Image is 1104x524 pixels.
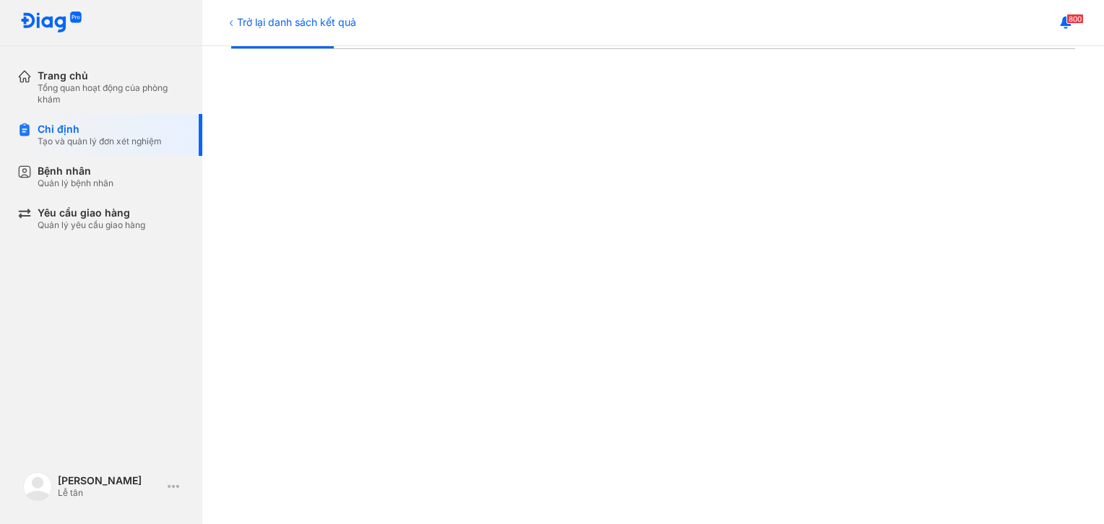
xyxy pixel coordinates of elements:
[38,219,145,231] div: Quản lý yêu cầu giao hàng
[38,123,162,136] div: Chỉ định
[38,178,113,189] div: Quản lý bệnh nhân
[58,487,162,499] div: Lễ tân
[58,474,162,487] div: [PERSON_NAME]
[20,12,82,34] img: logo
[38,165,113,178] div: Bệnh nhân
[225,14,356,30] div: Trở lại danh sách kết quả
[1066,14,1084,24] span: 800
[38,82,185,105] div: Tổng quan hoạt động của phòng khám
[38,136,162,147] div: Tạo và quản lý đơn xét nghiệm
[23,472,52,501] img: logo
[38,69,185,82] div: Trang chủ
[38,206,145,219] div: Yêu cầu giao hàng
